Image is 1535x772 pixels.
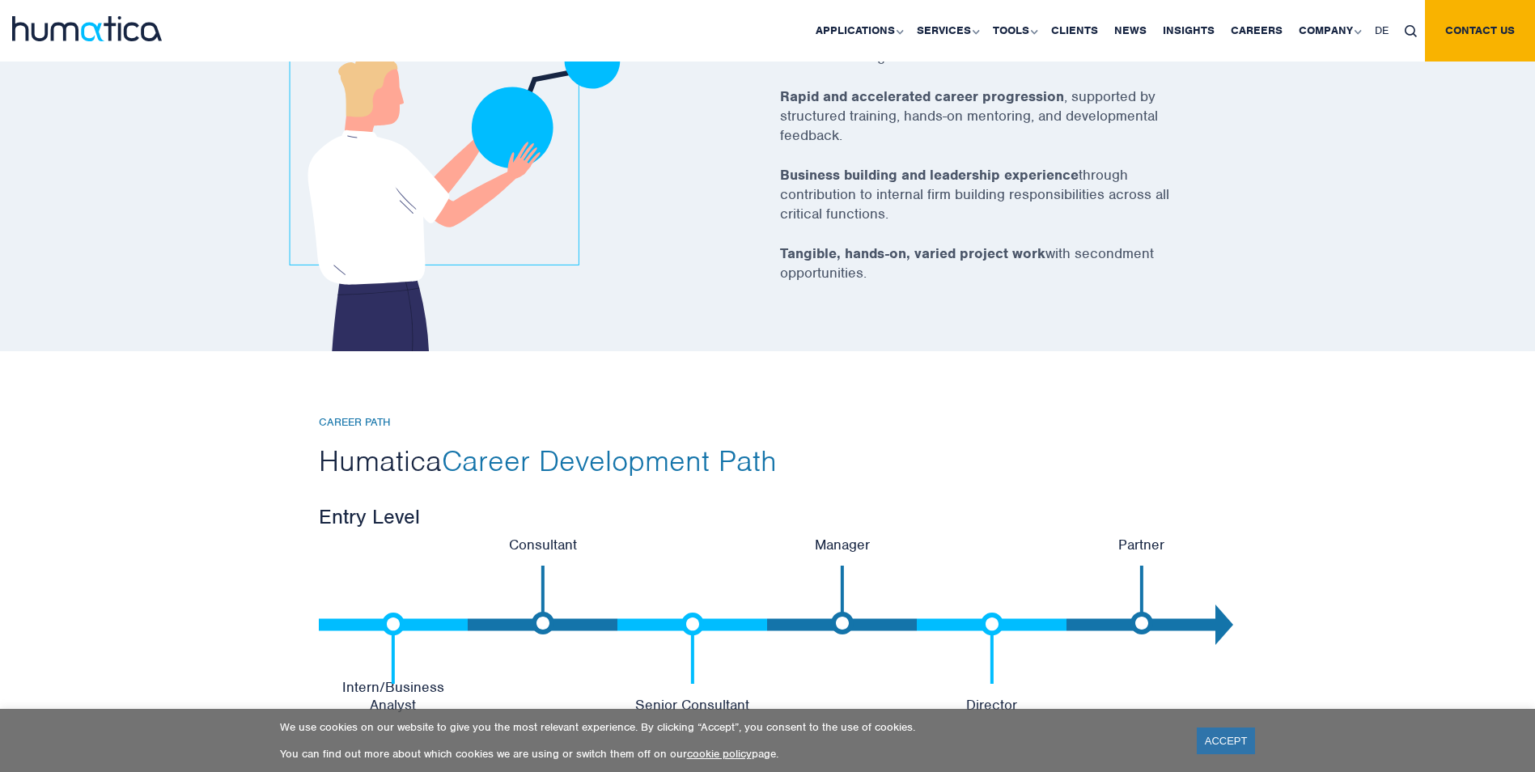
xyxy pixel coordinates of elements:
[617,696,767,714] p: Senior Consultant
[319,678,469,714] p: Intern/Business Analyst
[382,613,405,683] img: b_line
[780,244,1217,303] p: with secondment opportunities.
[1215,604,1233,645] img: Polygon
[831,566,854,634] img: b_line2
[1197,727,1256,754] a: ACCEPT
[319,416,1217,430] h6: CAREER PATH
[1375,23,1389,37] span: DE
[12,16,162,41] img: logo
[780,244,1045,262] strong: Tangible, hands-on, varied project work
[780,165,1217,244] p: through contribution to internal firm building responsibilities across all critical functions.
[917,696,1066,714] p: Director
[319,503,1217,529] h3: Entry Level
[442,442,777,479] span: Career Development Path
[681,613,704,683] img: b_line
[780,87,1064,105] strong: Rapid and accelerated career progression
[280,747,1177,761] p: You can find out more about which cookies we are using or switch them off on our page.
[280,720,1177,734] p: We use cookies on our website to give you the most relevant experience. By clicking “Accept”, you...
[1066,536,1216,554] p: Partner
[1405,25,1417,37] img: search_icon
[780,87,1217,165] p: , supported by structured training, hands-on mentoring, and developmental feedback.
[687,747,752,761] a: cookie policy
[1130,566,1153,634] img: b_line2
[981,613,1003,683] img: b_line
[468,536,617,554] p: Consultant
[532,566,554,634] img: b_line2
[319,442,1217,479] h2: Humatica
[780,166,1079,184] strong: Business building and leadership experience
[767,536,917,554] p: Manager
